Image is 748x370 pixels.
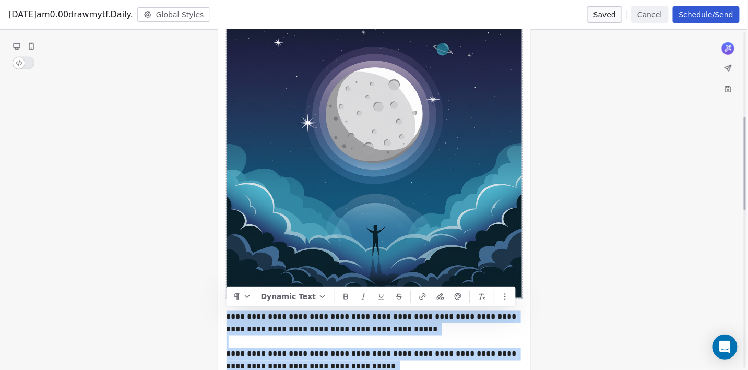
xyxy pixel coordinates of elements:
[137,7,210,22] button: Global Styles
[587,6,622,23] button: Saved
[8,8,133,21] span: [DATE]am0.00drawmytf.Daily.
[673,6,740,23] button: Schedule/Send
[631,6,668,23] button: Cancel
[257,289,331,304] button: Dynamic Text
[713,335,738,360] div: Open Intercom Messenger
